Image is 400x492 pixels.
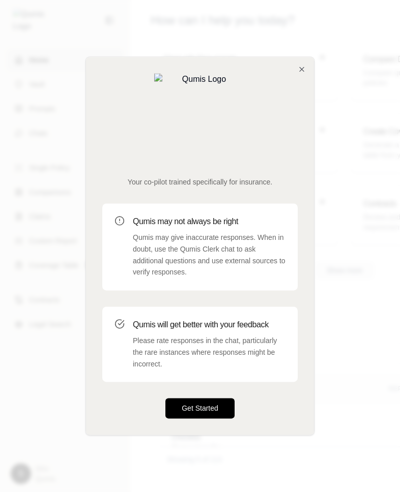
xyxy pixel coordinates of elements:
[133,216,285,228] h3: Qumis may not always be right
[133,232,285,278] p: Qumis may give inaccurate responses. When in doubt, use the Qumis Clerk chat to ask additional qu...
[165,398,235,419] button: Get Started
[133,335,285,370] p: Please rate responses in the chat, particularly the rare instances where responses might be incor...
[133,319,285,331] h3: Qumis will get better with your feedback
[102,177,298,187] p: Your co-pilot trained specifically for insurance.
[154,73,246,165] img: Qumis Logo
